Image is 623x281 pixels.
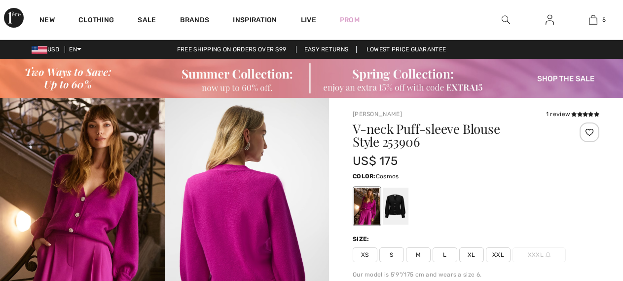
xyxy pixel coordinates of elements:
[353,270,599,279] div: Our model is 5'9"/175 cm and wears a size 6.
[180,16,210,26] a: Brands
[589,14,597,26] img: My Bag
[353,247,377,262] span: XS
[169,46,294,53] a: Free shipping on orders over $99
[433,247,457,262] span: L
[406,247,431,262] span: M
[383,188,408,225] div: Black
[459,247,484,262] span: XL
[138,16,156,26] a: Sale
[379,247,404,262] span: S
[353,122,558,148] h1: V-neck Puff-sleeve Blouse Style 253906
[39,16,55,26] a: New
[32,46,63,53] span: USD
[78,16,114,26] a: Clothing
[502,14,510,26] img: search the website
[376,173,399,180] span: Cosmos
[486,247,511,262] span: XXL
[353,173,376,180] span: Color:
[69,46,81,53] span: EN
[296,46,357,53] a: Easy Returns
[233,16,277,26] span: Inspiration
[32,46,47,54] img: US Dollar
[353,154,398,168] span: US$ 175
[354,188,380,225] div: Cosmos
[546,252,550,257] img: ring-m.svg
[513,247,566,262] span: XXXL
[353,111,402,118] a: [PERSON_NAME]
[602,15,606,24] span: 5
[572,14,615,26] a: 5
[538,14,562,26] a: Sign In
[353,235,371,243] div: Size:
[4,8,24,28] img: 1ère Avenue
[301,15,316,25] a: Live
[340,15,360,25] a: Prom
[546,110,599,119] div: 1 review
[546,14,554,26] img: My Info
[359,46,454,53] a: Lowest Price Guarantee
